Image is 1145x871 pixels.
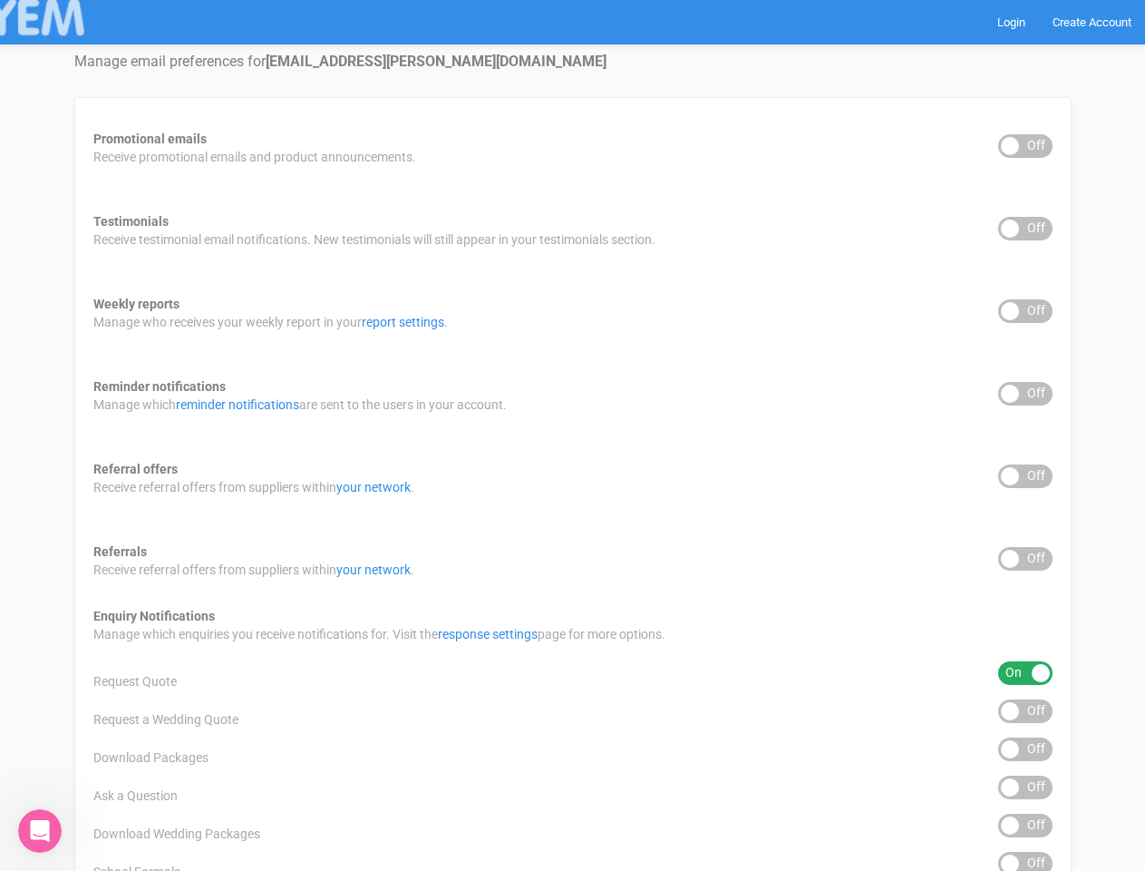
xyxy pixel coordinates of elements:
iframe: Intercom live chat [18,809,62,853]
strong: [EMAIL_ADDRESS][PERSON_NAME][DOMAIN_NAME] [266,53,606,70]
strong: Referrals [93,544,147,559]
strong: Referral offers [93,462,178,476]
strong: Reminder notifications [93,379,226,394]
span: Download Packages [93,749,209,767]
a: report settings [362,315,444,329]
strong: Promotional emails [93,132,207,146]
a: your network [336,480,411,494]
span: Manage which enquiries you receive notifications for. Visit the page for more options. [93,625,665,643]
span: Receive testimonial email notifications. New testimonials will still appear in your testimonials ... [93,230,655,249]
span: Ask a Question [93,787,178,805]
strong: Weekly reports [93,297,180,311]
span: Receive referral offers from suppliers within . [93,561,414,579]
span: Receive promotional emails and product announcements. [93,148,416,166]
span: Download Wedding Packages [93,825,260,843]
span: Request Quote [93,672,177,690]
span: Request a Wedding Quote [93,710,238,729]
a: response settings [438,627,538,641]
span: Manage which are sent to the users in your account. [93,396,507,414]
a: reminder notifications [176,397,299,412]
strong: Enquiry Notifications [93,609,215,623]
span: Receive referral offers from suppliers within . [93,478,414,496]
strong: Testimonials [93,214,169,229]
h4: Manage email preferences for [74,54,1072,70]
span: Manage who receives your weekly report in your . [93,313,448,331]
a: your network [336,563,411,577]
